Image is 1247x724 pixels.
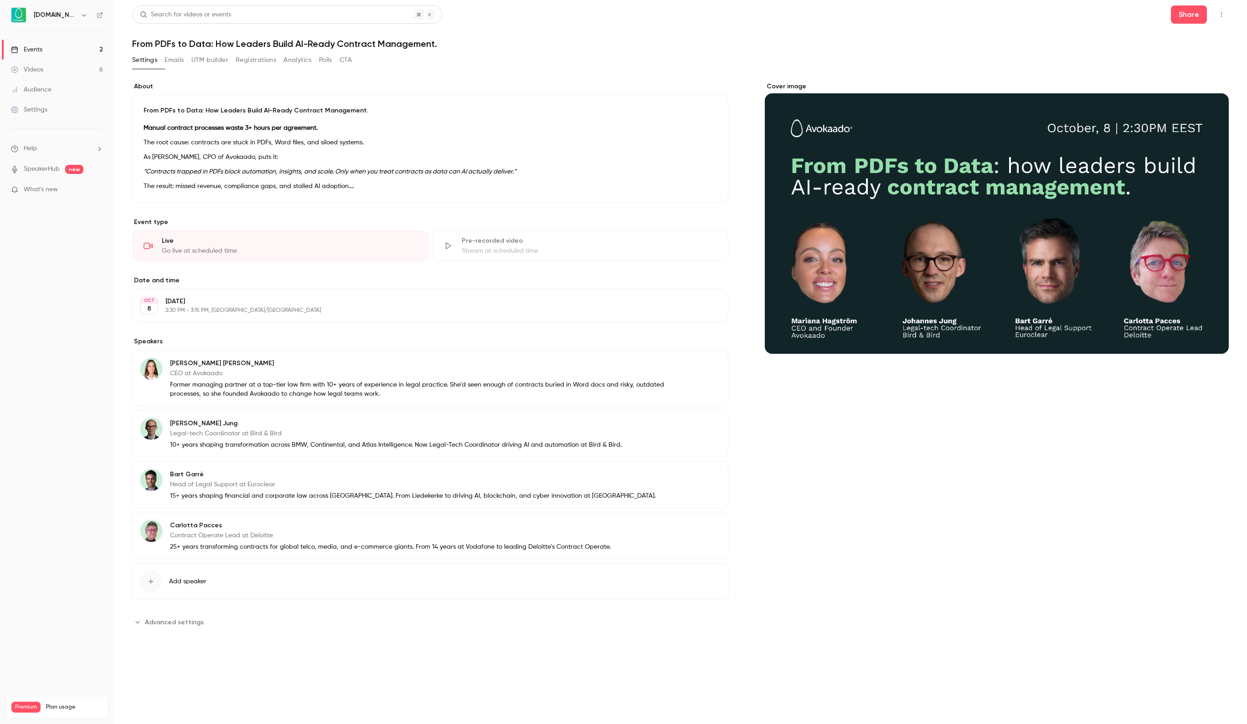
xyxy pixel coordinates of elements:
img: Mariana Hagström [140,358,162,380]
button: Share [1171,5,1207,24]
span: Plan usage [46,704,103,711]
label: About [132,82,728,91]
iframe: Noticeable Trigger [90,184,103,195]
div: Johannes Jung[PERSON_NAME] JungLegal-tech Coordinator at Bird & Bird10+ years shaping transformat... [132,410,728,457]
p: CEO at Avokaado [170,369,669,378]
div: Events [11,45,42,54]
p: Event type [132,218,728,227]
button: Registrations [236,53,276,67]
label: Cover image [765,82,1229,91]
p: 8 [147,304,151,313]
p: Contract Operate Lead at Deloitte [170,531,611,540]
p: Head of Legal Support at Euroclear [170,480,656,489]
div: OCT [141,297,157,304]
img: Johannes Jung [140,418,162,440]
label: Speakers [132,337,728,346]
img: Avokaado.io [11,8,26,22]
p: 2:30 PM - 3:15 PM, [GEOGRAPHIC_DATA]/[GEOGRAPHIC_DATA] [165,307,680,314]
button: Advanced settings [132,615,209,629]
li: help-dropdown-opener [11,144,103,153]
em: “Contracts trapped in PDFs block automation, insights, and scale. Only when you treat contracts a... [144,168,516,175]
button: Polls [319,53,332,67]
div: Carlotta PaccesCarlotta PaccesContract Operate Lead at Deloitte25+ years transforming contracts f... [132,512,728,559]
div: Pre-recorded videoStream at scheduled time [432,230,728,261]
label: Date and time [132,276,728,285]
div: Bart GarréBart GarréHead of Legal Support at Euroclear15+ years shaping financial and corporate l... [132,461,728,508]
section: Cover image [765,82,1229,354]
p: The root cause: contracts are stuck in PDFs, Word files, and siloed systems. [144,137,717,148]
span: What's new [24,185,58,194]
img: Carlotta Pacces [140,520,162,542]
p: [PERSON_NAME] [PERSON_NAME] [170,359,669,368]
div: Mariana Hagström[PERSON_NAME] [PERSON_NAME]CEO at AvokaadoFormer managing partner at a top-tier l... [132,350,728,406]
button: UTM builder [191,53,228,67]
span: new [65,165,83,174]
p: [DATE] [165,297,680,306]
div: Videos [11,65,43,74]
button: Add speaker [132,563,728,600]
button: Analytics [283,53,312,67]
p: 15+ years shaping financial and corporate law across [GEOGRAPHIC_DATA]. From Liedekerke to drivin... [170,491,656,500]
strong: Manual contract processes waste 3+ hours per agreement. [144,125,318,131]
img: Bart Garré [140,469,162,491]
div: Pre-recorded video [462,236,717,245]
p: From PDFs to Data: How Leaders Build AI-Ready Contract Management. [144,106,717,115]
p: 25+ years transforming contracts for global telco, media, and e-commerce giants. From 14 years at... [170,542,611,551]
section: Advanced settings [132,615,728,629]
button: CTA [340,53,352,67]
p: The result: missed revenue, compliance gaps, and stalled AI adoption. [144,181,717,192]
div: Audience [11,85,52,94]
div: Go live at scheduled time [162,246,417,255]
span: Premium [11,702,41,713]
div: Search for videos or events [140,10,231,20]
p: As [PERSON_NAME], CPO of Avokaado, puts it: [144,152,717,163]
span: Help [24,144,37,153]
span: Advanced settings [145,617,204,627]
p: 10+ years shaping transformation across BMW, Continental, and Atlas Intelligence. Now Legal-Tech ... [170,440,622,449]
div: Stream at scheduled time [462,246,717,255]
p: Carlotta Pacces [170,521,611,530]
a: SpeakerHub [24,164,60,174]
p: Former managing partner at a top-tier law firm with 10+ years of experience in legal practice. Sh... [170,380,669,398]
p: [PERSON_NAME] Jung [170,419,622,428]
button: Settings [132,53,157,67]
button: Emails [165,53,184,67]
div: Live [162,236,417,245]
div: Settings [11,105,47,114]
p: Bart Garré [170,470,656,479]
span: Add speaker [169,577,206,586]
h6: [DOMAIN_NAME] [34,10,77,20]
p: Legal-tech Coordinator at Bird & Bird [170,429,622,438]
div: LiveGo live at scheduled time [132,230,428,261]
h1: From PDFs to Data: How Leaders Build AI-Ready Contract Management. [132,38,1229,49]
